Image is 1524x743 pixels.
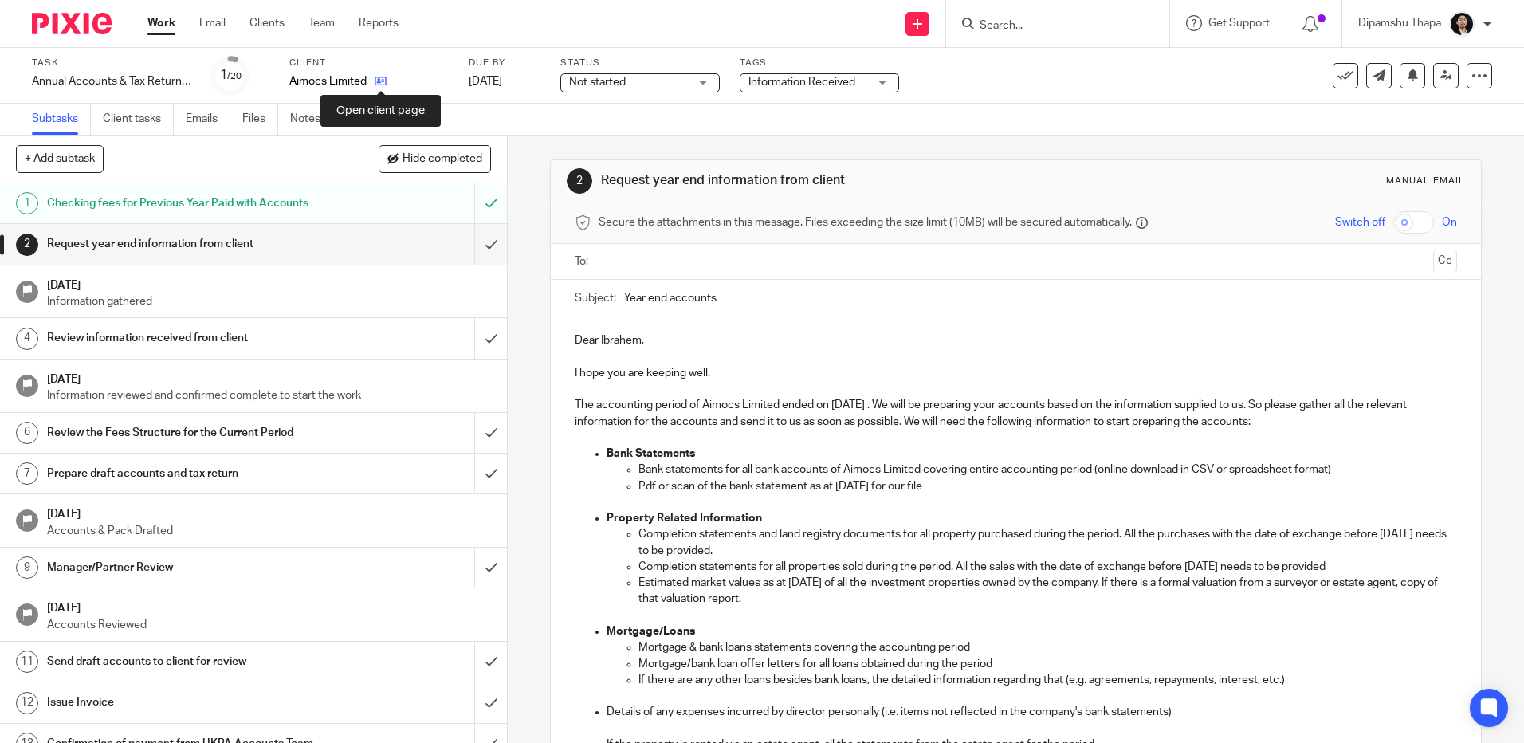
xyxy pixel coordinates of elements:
p: Accounts Reviewed [47,617,492,633]
span: [DATE] [469,76,502,87]
label: To: [575,254,592,269]
div: 6 [16,422,38,444]
p: Information gathered [47,293,492,309]
h1: Issue Invoice [47,690,321,714]
img: Pixie [32,13,112,34]
label: Tags [740,57,899,69]
span: Not started [569,77,626,88]
h1: Checking fees for Previous Year Paid with Accounts [47,191,321,215]
a: Work [147,15,175,31]
div: 1 [16,192,38,214]
a: Audit logs [360,104,422,135]
small: /20 [227,72,242,81]
button: Cc [1433,250,1457,273]
a: Emails [186,104,230,135]
strong: Bank Statements [607,448,695,459]
span: Switch off [1335,214,1385,230]
p: Mortgage/bank loan offer letters for all loans obtained during the period [638,656,1456,672]
label: Task [32,57,191,69]
label: Status [560,57,720,69]
div: 11 [16,651,38,673]
div: 4 [16,328,38,350]
div: 1 [220,66,242,85]
label: Subject: [575,290,616,306]
button: + Add subtask [16,145,104,172]
img: Dipamshu2.jpg [1449,11,1475,37]
h1: [DATE] [47,502,492,522]
p: Mortgage & bank loans statements covering the accounting period [638,639,1456,655]
h1: Send draft accounts to client for review [47,650,321,674]
p: Bank statements for all bank accounts of Aimocs Limited covering entire accounting period (online... [638,462,1456,478]
h1: [DATE] [47,596,492,616]
strong: Mortgage/Loans [607,626,695,637]
a: Team [308,15,335,31]
a: Subtasks [32,104,91,135]
p: If there are any other loans besides bank loans, the detailed information regarding that (e.g. ag... [638,672,1456,688]
label: Due by [469,57,540,69]
h1: [DATE] [47,368,492,387]
div: 9 [16,556,38,579]
a: Reports [359,15,399,31]
div: Annual Accounts & Tax Return (Annual Acc & CT Return) [32,73,191,89]
p: Estimated market values as at [DATE] of all the investment properties owned by the company. If th... [638,575,1456,607]
h1: Request year end information from client [601,172,1050,189]
p: Aimocs Limited [289,73,367,89]
label: Client [289,57,449,69]
h1: Prepare draft accounts and tax return [47,462,321,486]
button: Hide completed [379,145,491,172]
a: Email [199,15,226,31]
p: Information reviewed and confirmed complete to start the work [47,387,492,403]
h1: Request year end information from client [47,232,321,256]
p: Completion statements and land registry documents for all property purchased during the period. A... [638,526,1456,559]
p: Dear Ibrahem, [575,332,1456,348]
a: Notes (0) [290,104,348,135]
span: Get Support [1208,18,1270,29]
p: Details of any expenses incurred by director personally (i.e. items not reflected in the company'... [607,704,1456,720]
span: Information Received [748,77,855,88]
span: Secure the attachments in this message. Files exceeding the size limit (10MB) will be secured aut... [599,214,1132,230]
div: Manual email [1386,175,1465,187]
div: Annual Accounts &amp; Tax Return (Annual Acc &amp; CT Return) [32,73,191,89]
a: Client tasks [103,104,174,135]
div: 2 [567,168,592,194]
p: Accounts & Pack Drafted [47,523,492,539]
div: 7 [16,462,38,485]
h1: [DATE] [47,273,492,293]
span: On [1442,214,1457,230]
p: Pdf or scan of the bank statement as at [DATE] for our file [638,478,1456,494]
strong: Property Related Information [607,513,762,524]
h1: Review information received from client [47,326,321,350]
a: Clients [249,15,285,31]
h1: Manager/Partner Review [47,556,321,580]
input: Search [978,19,1121,33]
div: 2 [16,234,38,256]
p: I hope you are keeping well. [575,365,1456,381]
h1: Review the Fees Structure for the Current Period [47,421,321,445]
div: 12 [16,692,38,714]
p: Completion statements for all properties sold during the period. All the sales with the date of e... [638,559,1456,575]
a: Files [242,104,278,135]
span: Hide completed [403,153,482,166]
p: Dipamshu Thapa [1358,15,1441,31]
p: The accounting period of Aimocs Limited ended on [DATE] . We will be preparing your accounts base... [575,397,1456,430]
